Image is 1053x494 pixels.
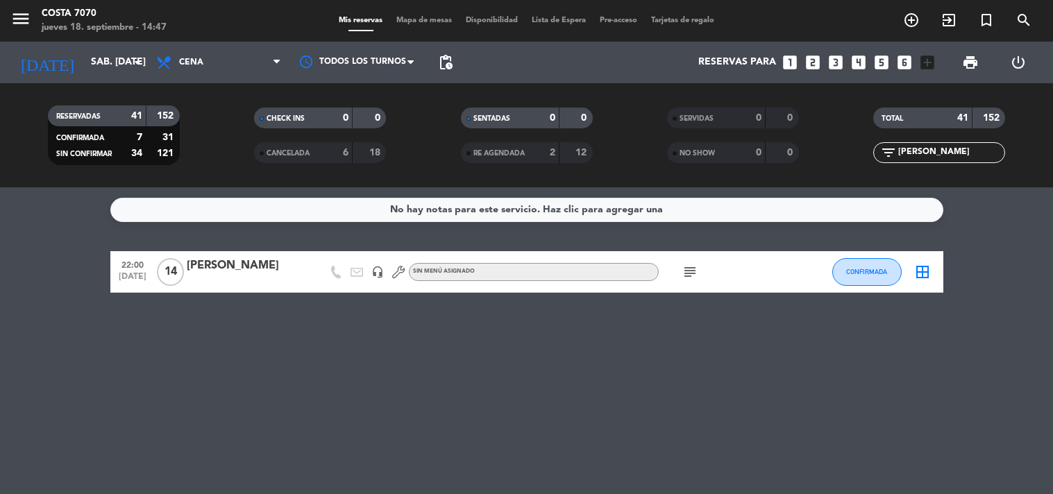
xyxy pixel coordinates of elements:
[157,111,176,121] strong: 152
[781,53,799,71] i: looks_one
[756,113,761,123] strong: 0
[157,148,176,158] strong: 121
[375,113,383,123] strong: 0
[1016,12,1032,28] i: search
[473,150,525,157] span: RE AGENDADA
[550,113,555,123] strong: 0
[10,47,84,78] i: [DATE]
[525,17,593,24] span: Lista de Espera
[343,113,348,123] strong: 0
[1010,54,1027,71] i: power_settings_new
[873,53,891,71] i: looks_5
[390,202,663,218] div: No hay notas para este servicio. Haz clic para agregar una
[941,12,957,28] i: exit_to_app
[682,264,698,280] i: subject
[593,17,644,24] span: Pre-acceso
[129,54,146,71] i: arrow_drop_down
[115,272,150,288] span: [DATE]
[343,148,348,157] strong: 6
[914,264,931,280] i: border_all
[575,148,589,157] strong: 12
[179,58,203,67] span: Cena
[369,148,383,157] strong: 18
[832,258,902,286] button: CONFIRMADA
[983,113,1002,123] strong: 152
[459,17,525,24] span: Disponibilidad
[10,8,31,29] i: menu
[850,53,868,71] i: looks_4
[846,268,887,275] span: CONFIRMADA
[187,257,305,275] div: [PERSON_NAME]
[827,53,845,71] i: looks_3
[895,53,913,71] i: looks_6
[42,21,167,35] div: jueves 18. septiembre - 14:47
[157,258,184,286] span: 14
[581,113,589,123] strong: 0
[957,113,968,123] strong: 41
[56,135,104,142] span: CONFIRMADA
[880,144,897,161] i: filter_list
[115,256,150,272] span: 22:00
[756,148,761,157] strong: 0
[389,17,459,24] span: Mapa de mesas
[137,133,142,142] strong: 7
[131,111,142,121] strong: 41
[42,7,167,21] div: Costa 7070
[680,150,715,157] span: NO SHOW
[698,57,776,68] span: Reservas para
[371,266,384,278] i: headset_mic
[131,148,142,158] strong: 34
[332,17,389,24] span: Mis reservas
[897,145,1004,160] input: Filtrar por nombre...
[903,12,920,28] i: add_circle_outline
[56,113,101,120] span: RESERVADAS
[413,269,475,274] span: Sin menú asignado
[10,8,31,34] button: menu
[787,113,795,123] strong: 0
[56,151,112,157] span: SIN CONFIRMAR
[550,148,555,157] strong: 2
[882,115,903,122] span: TOTAL
[962,54,979,71] span: print
[644,17,721,24] span: Tarjetas de regalo
[162,133,176,142] strong: 31
[804,53,822,71] i: looks_two
[978,12,995,28] i: turned_in_not
[267,115,305,122] span: CHECK INS
[680,115,714,122] span: SERVIDAS
[473,115,510,122] span: SENTADAS
[918,53,936,71] i: add_box
[995,42,1043,83] div: LOG OUT
[787,148,795,157] strong: 0
[437,54,454,71] span: pending_actions
[267,150,310,157] span: CANCELADA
